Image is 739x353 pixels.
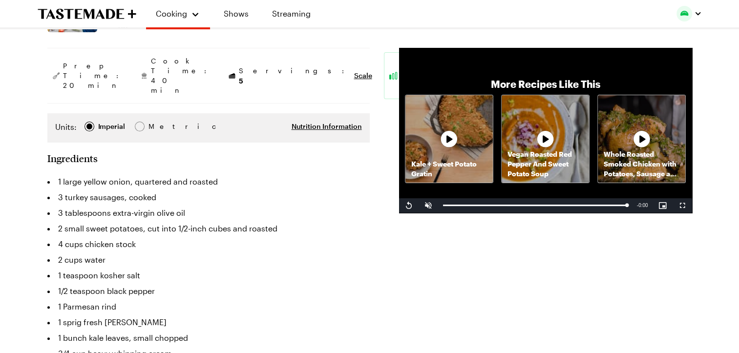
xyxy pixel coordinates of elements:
div: Imperial [98,121,125,132]
p: Whole Roasted Smoked Chicken with Potatoes, Sausage and Salsa Verde [598,149,685,179]
a: Whole Roasted Smoked Chicken with Potatoes, Sausage and Salsa VerdeRecipe image thumbnail [597,95,686,183]
h2: Ingredients [47,152,98,164]
span: 5 [239,76,243,85]
p: Vegan Roasted Red Pepper And Sweet Potato Soup [502,149,589,179]
a: Kale + Sweet Potato GratinRecipe image thumbnail [405,95,493,183]
div: Imperial Metric [55,121,169,135]
button: Fullscreen [673,198,692,213]
p: More Recipes Like This [491,77,600,91]
li: 3 turkey sausages, cooked [47,189,370,205]
li: 1 Parmesan rind [47,299,370,314]
button: Unmute [419,198,438,213]
li: 3 tablespoons extra-virgin olive oil [47,205,370,221]
li: 1 large yellow onion, quartered and roasted [47,174,370,189]
li: 1 bunch kale leaves, small chopped [47,330,370,346]
li: 1 sprig fresh [PERSON_NAME] [47,314,370,330]
span: Prep Time: 20 min [63,61,124,90]
li: 1/2 teaspoon black pepper [47,283,370,299]
li: 1 teaspoon kosher salt [47,268,370,283]
span: Servings: [239,66,349,86]
p: Kale + Sweet Potato Gratin [405,159,493,179]
div: Metric [148,121,169,132]
button: Profile picture [676,6,702,21]
label: Units: [55,121,77,133]
a: To Tastemade Home Page [38,8,136,20]
span: 0:00 [638,203,648,208]
div: Progress Bar [443,205,627,206]
img: Profile picture [676,6,692,21]
button: Scale [354,71,372,81]
button: Picture-in-Picture [653,198,673,213]
button: Replay [399,198,419,213]
a: Vegan Roasted Red Pepper And Sweet Potato SoupRecipe image thumbnail [501,95,590,183]
button: Nutrition Information [292,122,362,131]
span: Cooking [156,9,187,18]
span: Cook Time: 40 min [151,56,211,95]
li: 2 small sweet potatoes, cut into 1/2-inch cubes and roasted [47,221,370,236]
span: Metric [148,121,170,132]
span: Imperial [98,121,126,132]
li: 4 cups chicken stock [47,236,370,252]
span: - [637,203,638,208]
li: 2 cups water [47,252,370,268]
button: Cooking [156,4,200,23]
